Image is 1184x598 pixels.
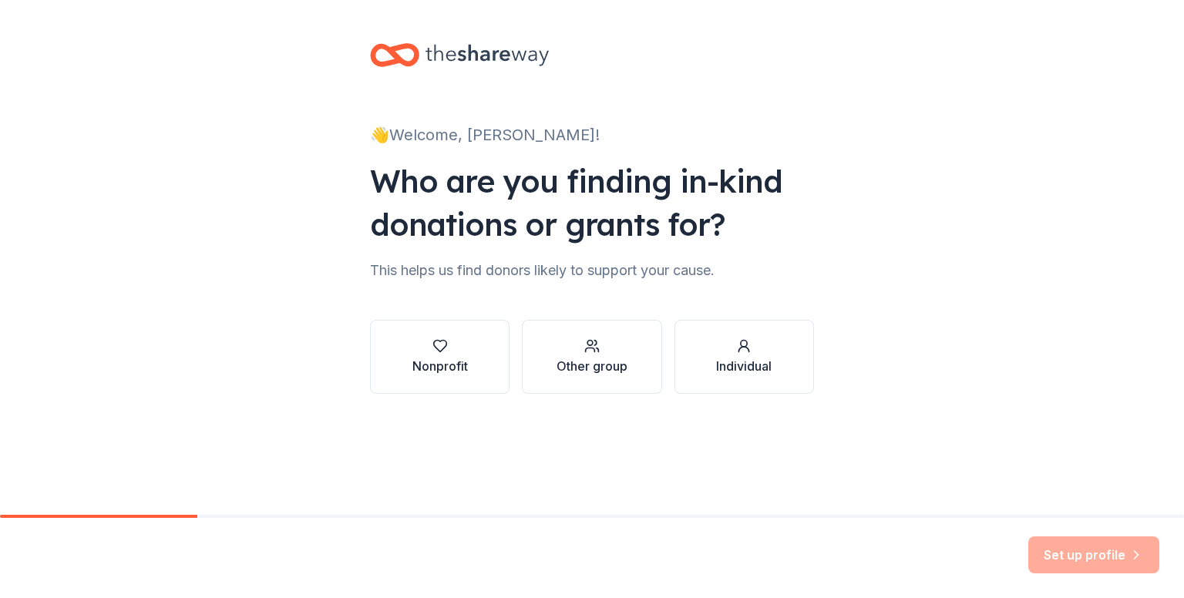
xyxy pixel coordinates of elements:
[412,357,468,375] div: Nonprofit
[370,320,510,394] button: Nonprofit
[674,320,814,394] button: Individual
[370,258,814,283] div: This helps us find donors likely to support your cause.
[716,357,772,375] div: Individual
[522,320,661,394] button: Other group
[370,123,814,147] div: 👋 Welcome, [PERSON_NAME]!
[370,160,814,246] div: Who are you finding in-kind donations or grants for?
[557,357,627,375] div: Other group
